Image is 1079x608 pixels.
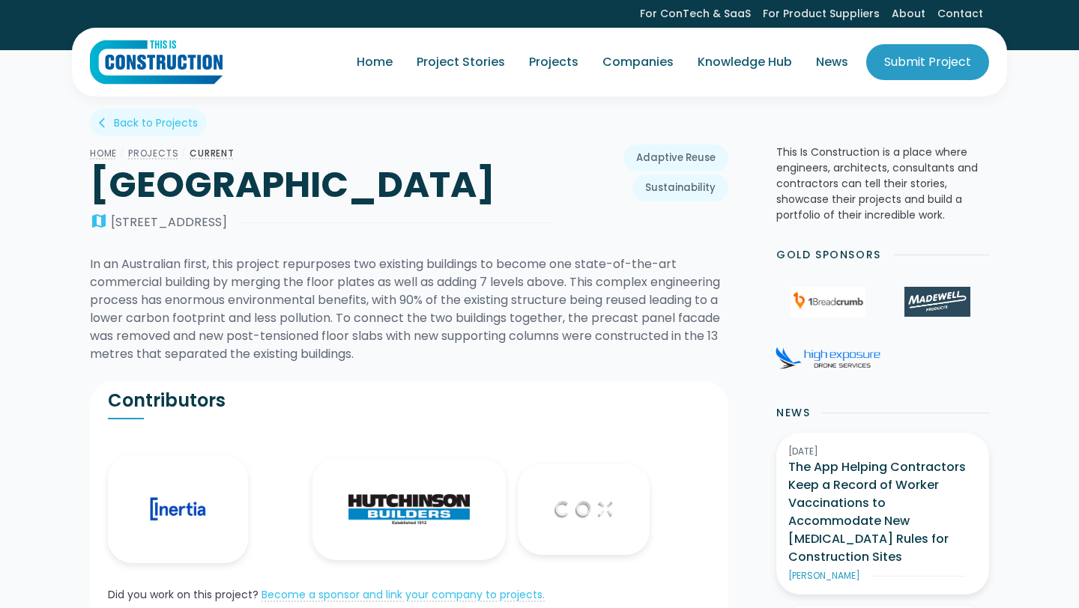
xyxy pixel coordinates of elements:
[111,213,227,231] div: [STREET_ADDRESS]
[590,41,686,83] a: Companies
[99,115,111,130] div: arrow_back_ios
[90,162,551,207] h1: [GEOGRAPHIC_DATA]
[90,40,223,85] a: home
[345,41,405,83] a: Home
[776,247,881,263] h2: Gold Sponsors
[144,491,212,527] img: Inertia Engineering
[904,287,970,317] img: Madewell Products
[776,347,880,369] img: High Exposure
[866,44,989,80] a: Submit Project
[804,41,860,83] a: News
[128,147,178,159] a: Projects
[791,287,865,317] img: 1Breadcrumb
[108,389,409,412] h2: Contributors
[517,41,590,83] a: Projects
[90,147,117,159] a: Home
[632,174,728,201] a: Sustainability
[686,41,804,83] a: Knowledge Hub
[117,145,128,162] div: /
[623,145,728,171] a: Adaptive Reuse
[90,40,223,85] img: This Is Construction Logo
[776,405,810,421] h2: News
[90,255,728,363] div: In an Australian first, this project repurposes two existing buildings to become one state-of-the...
[190,147,235,159] a: CURRENT
[788,445,977,458] div: [DATE]
[554,500,614,519] img: Cox Architecture
[90,213,108,231] div: map
[776,145,989,223] p: This Is Construction is a place where engineers, architects, consultants and contractors can tell...
[776,433,989,595] a: [DATE]The App Helping Contractors Keep a Record of Worker Vaccinations to Accommodate New [MEDICA...
[178,145,190,162] div: /
[108,587,259,603] div: Did you work on this project?
[90,109,207,136] a: arrow_back_iosBack to Projects
[114,115,198,130] div: Back to Projects
[884,53,971,71] div: Submit Project
[788,569,860,583] div: [PERSON_NAME]
[348,494,469,524] img: Hutchinson Builders
[788,458,977,566] h3: The App Helping Contractors Keep a Record of Worker Vaccinations to Accommodate New [MEDICAL_DATA...
[405,41,517,83] a: Project Stories
[262,587,545,602] a: Become a sponsor and link your company to projects.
